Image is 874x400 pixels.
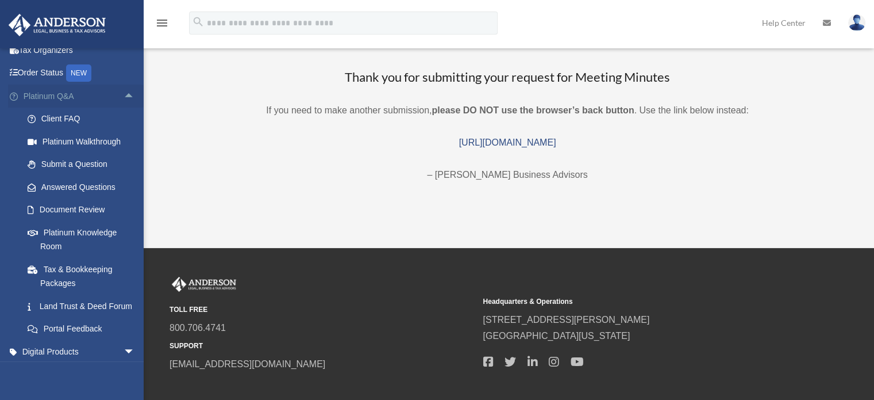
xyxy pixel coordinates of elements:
[8,39,152,62] a: Tax Organizers
[155,16,169,30] i: menu
[170,340,475,352] small: SUPPORT
[66,64,91,82] div: NEW
[16,130,152,153] a: Platinum Walkthrough
[432,105,634,115] b: please DO NOT use the browser’s back button
[170,359,325,369] a: [EMAIL_ADDRESS][DOMAIN_NAME]
[16,153,152,176] a: Submit a Question
[8,62,152,85] a: Order StatusNEW
[124,340,147,364] span: arrow_drop_down
[16,318,152,341] a: Portal Feedback
[170,277,238,292] img: Anderson Advisors Platinum Portal
[155,68,860,86] h3: Thank you for submitting your request for Meeting Minutes
[8,85,152,108] a: Platinum Q&Aarrow_drop_up
[155,102,860,119] p: If you need to make another submission, . Use the link below instead:
[155,167,860,183] p: – [PERSON_NAME] Business Advisors
[192,16,205,28] i: search
[5,14,109,36] img: Anderson Advisors Platinum Portal
[16,295,152,318] a: Land Trust & Deed Forum
[483,315,649,325] a: [STREET_ADDRESS][PERSON_NAME]
[124,85,147,108] span: arrow_drop_up
[16,176,152,199] a: Answered Questions
[848,14,865,31] img: User Pic
[483,331,630,341] a: [GEOGRAPHIC_DATA][US_STATE]
[155,20,169,30] a: menu
[170,304,475,316] small: TOLL FREE
[170,323,226,333] a: 800.706.4741
[483,296,788,308] small: Headquarters & Operations
[16,108,152,131] a: Client FAQ
[459,138,556,147] a: [URL][DOMAIN_NAME]
[16,258,152,295] a: Tax & Bookkeeping Packages
[8,340,152,363] a: Digital Productsarrow_drop_down
[16,221,152,258] a: Platinum Knowledge Room
[16,199,152,222] a: Document Review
